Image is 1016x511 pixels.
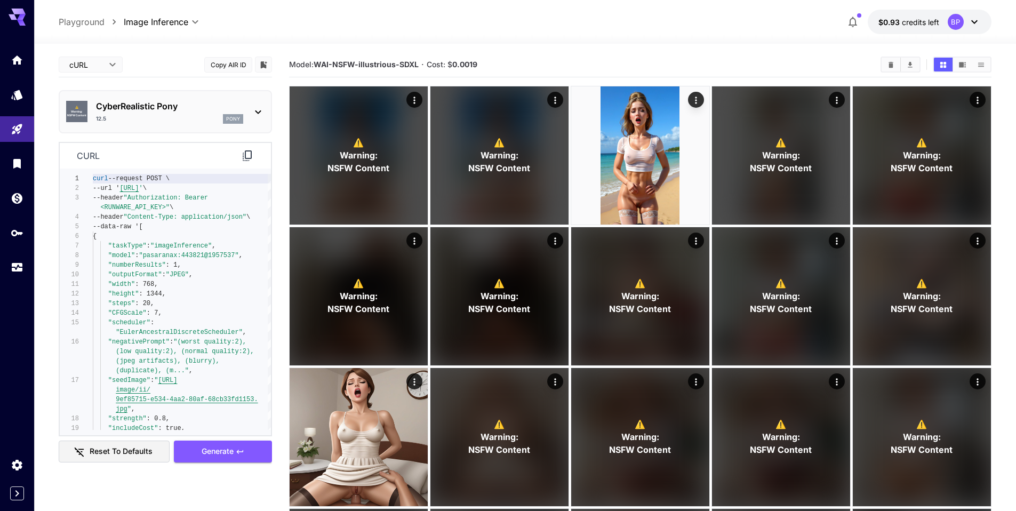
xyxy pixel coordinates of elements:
div: Wallet [11,191,23,205]
span: --url ' [93,185,119,192]
span: NSFW Content [891,302,953,315]
span: ⚠️ [776,277,787,290]
span: ' [139,185,142,192]
p: · [421,58,424,71]
span: : [170,338,173,346]
span: Warning: [481,290,518,302]
button: Expand sidebar [10,486,24,500]
div: 13 [60,299,79,308]
span: curl [93,175,108,182]
span: (jpeg artifacts), (blurry), [116,357,219,365]
span: Warning: [340,149,378,162]
button: Generate [174,441,272,462]
span: : [150,377,154,384]
span: "CFGScale" [108,309,147,317]
span: Warning: [621,290,659,302]
span: "(worst quality:2), [173,338,246,346]
div: Actions [547,233,563,249]
span: Warning: [71,110,83,114]
span: Warning: [340,290,378,302]
span: NSFW Content [609,302,671,315]
div: 4 [60,212,79,222]
span: : 1344, [139,290,165,298]
span: "includeCost" [108,425,158,432]
div: API Keys [11,226,23,239]
button: Copy AIR ID [204,57,252,73]
div: Actions [829,233,845,249]
span: NSFW Content [468,443,530,456]
div: Actions [406,92,422,108]
span: jpg [116,405,127,413]
nav: breadcrumb [59,15,124,28]
span: "scheduler" [108,319,150,326]
span: Warning: [903,430,941,443]
div: 9 [60,260,79,270]
span: : [135,252,139,259]
span: , [212,242,215,250]
button: Clear All [882,58,900,71]
span: "JPEG" [166,271,189,278]
span: , [189,367,193,374]
div: Playground [11,123,23,136]
span: \ [246,213,250,221]
span: " [154,377,158,384]
span: image/ii/ [116,386,150,394]
span: (low quality:2), (normal quality:2), [116,348,254,355]
span: ⚠️ [75,106,78,110]
span: Model: [289,60,419,69]
span: " [127,405,131,413]
div: 17 [60,376,79,385]
span: (duplicate), (m..." [116,367,189,374]
span: NSFW Content [327,302,389,315]
span: ⚠️ [635,418,645,430]
div: 11 [60,280,79,289]
div: Actions [970,373,986,389]
span: Warning: [903,149,941,162]
span: : true, [158,425,185,432]
span: "width" [108,281,135,288]
span: "outputFormat" [108,271,162,278]
span: "seedImage" [108,377,150,384]
p: curl [77,149,100,162]
div: 15 [60,318,79,328]
button: Add to library [259,58,268,71]
div: BP [948,14,964,30]
span: "negativePrompt" [108,338,170,346]
span: : 7, [147,309,162,317]
span: , [239,252,243,259]
div: Home [11,53,23,67]
div: 14 [60,308,79,318]
span: : [150,319,154,326]
button: Show media in list view [972,58,990,71]
span: "Authorization: Bearer [124,194,208,202]
div: ⚠️Warning:NSFW ContentCyberRealistic Pony12.5pony [66,95,265,128]
div: 2 [60,183,79,193]
span: "pasaranax:443821@1957537" [139,252,238,259]
span: --request POST \ [108,175,170,182]
div: Actions [547,373,563,389]
span: : [147,242,150,250]
span: \ [143,185,147,192]
div: 10 [60,270,79,280]
img: 9k= [290,368,428,506]
div: Clear AllDownload All [881,57,921,73]
span: : 768, [135,281,158,288]
span: [URL] [158,377,177,384]
span: Generate [202,445,234,458]
span: NSFW Content [891,162,953,174]
span: "strength" [108,415,147,422]
div: Models [11,88,23,101]
img: 9k= [571,86,709,225]
div: Actions [829,92,845,108]
div: 19 [60,424,79,433]
div: $0.93055 [878,17,939,28]
span: [URL] [119,185,139,192]
span: , [243,329,246,336]
span: ⚠️ [776,136,787,149]
span: "model" [108,252,135,259]
div: Actions [688,233,704,249]
div: Actions [970,92,986,108]
button: $0.93055BP [868,10,991,34]
div: 7 [60,241,79,251]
